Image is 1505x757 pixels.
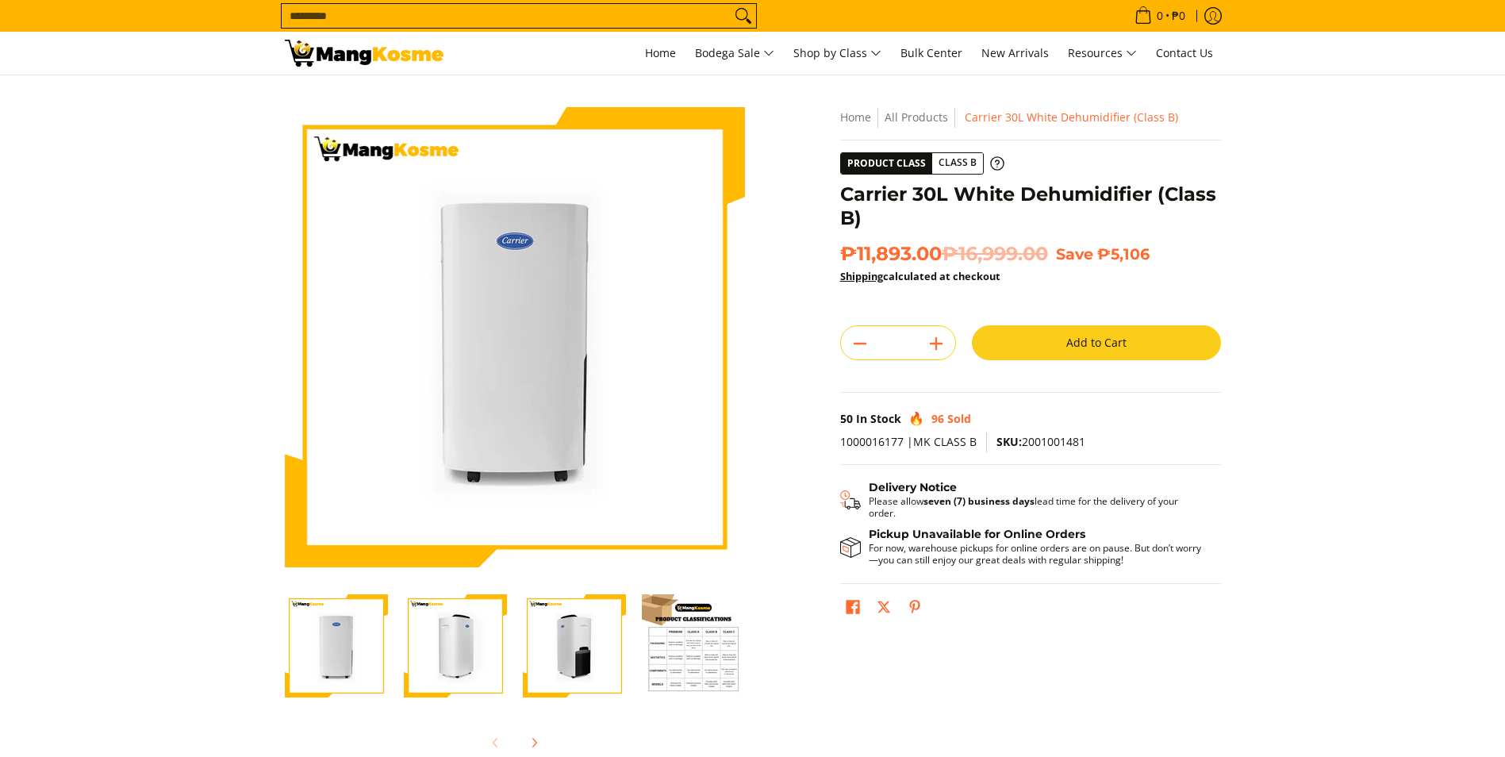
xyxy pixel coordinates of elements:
[842,596,864,623] a: Share on Facebook
[932,153,983,173] span: Class B
[840,269,1000,283] strong: calculated at checkout
[973,32,1057,75] a: New Arrivals
[856,411,901,426] span: In Stock
[285,40,443,67] img: Carrier 30-Liter Dehumidifier - White (Class B) l Mang Kosme
[840,107,1221,128] nav: Breadcrumbs
[904,596,926,623] a: Pin on Pinterest
[1068,44,1137,63] span: Resources
[840,411,853,426] span: 50
[869,480,957,494] strong: Delivery Notice
[285,594,388,697] img: carrier-30-liter-dehumidier-premium-full-view-mang-kosme
[1130,7,1190,25] span: •
[645,45,676,60] span: Home
[931,411,944,426] span: 96
[996,434,1022,449] span: SKU:
[885,110,948,125] a: All Products
[869,542,1205,566] p: For now, warehouse pickups for online orders are on pause. But don’t worry—you can still enjoy ou...
[285,107,745,567] img: carrier-30-liter-dehumidier-premium-full-view-mang-kosme
[917,331,955,356] button: Add
[1060,32,1145,75] a: Resources
[947,411,971,426] span: Sold
[695,44,774,63] span: Bodega Sale
[1154,10,1165,21] span: 0
[1097,244,1150,263] span: ₱5,106
[459,32,1221,75] nav: Main Menu
[869,527,1085,541] strong: Pickup Unavailable for Online Orders
[893,32,970,75] a: Bulk Center
[642,594,745,697] img: Carrier 30L White Dehumidifier (Class B)-4
[637,32,684,75] a: Home
[404,594,507,697] img: Carrier 30L White Dehumidifier (Class B)-2
[981,45,1049,60] span: New Arrivals
[841,153,932,174] span: Product Class
[840,183,1221,230] h1: Carrier 30L White Dehumidifier (Class B)
[869,495,1205,519] p: Please allow lead time for the delivery of your order.
[900,45,962,60] span: Bulk Center
[942,242,1048,266] del: ₱16,999.00
[996,434,1085,449] span: 2001001481
[840,110,871,125] a: Home
[923,494,1035,508] strong: seven (7) business days
[731,4,756,28] button: Search
[840,269,883,283] a: Shipping
[840,481,1205,519] button: Shipping & Delivery
[1156,45,1213,60] span: Contact Us
[785,32,889,75] a: Shop by Class
[793,44,881,63] span: Shop by Class
[1056,244,1093,263] span: Save
[523,594,626,697] img: Carrier 30L White Dehumidifier (Class B)-3
[840,242,1048,266] span: ₱11,893.00
[965,110,1178,125] span: Carrier 30L White Dehumidifier (Class B)
[840,434,977,449] span: 1000016177 |MK CLASS B
[687,32,782,75] a: Bodega Sale
[1169,10,1188,21] span: ₱0
[1148,32,1221,75] a: Contact Us
[841,331,879,356] button: Subtract
[873,596,895,623] a: Post on X
[972,325,1221,360] button: Add to Cart
[840,152,1004,175] a: Product Class Class B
